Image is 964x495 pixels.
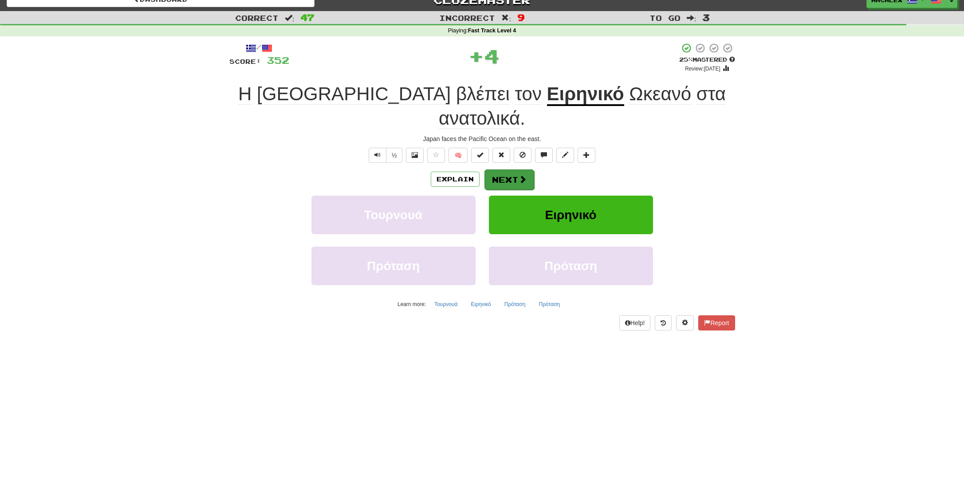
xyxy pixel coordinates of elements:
[484,169,534,190] button: Next
[534,298,565,311] button: Πρόταση
[367,148,403,163] div: Text-to-speech controls
[535,148,553,163] button: Discuss sentence (alt+u)
[679,56,735,64] div: Mastered
[300,12,315,23] span: 47
[257,83,451,105] span: [GEOGRAPHIC_DATA]
[500,298,531,311] button: Πρόταση
[544,259,597,273] span: Πρόταση
[696,83,726,105] span: στα
[484,45,500,67] span: 4
[456,83,510,105] span: βλέπει
[468,27,516,34] strong: Fast Track Level 4
[492,148,510,163] button: Reset to 0% Mastered (alt+r)
[687,14,696,22] span: :
[439,83,726,129] span: .
[267,55,289,66] span: 352
[229,134,735,143] div: Japan faces the Pacific Ocean on the east.
[514,148,531,163] button: Ignore sentence (alt+i)
[406,148,424,163] button: Show image (alt+x)
[466,298,496,311] button: Ειρηνικό
[364,208,423,222] span: Τουρνουά
[367,259,420,273] span: Πρόταση
[556,148,574,163] button: Edit sentence (alt+d)
[235,13,279,22] span: Correct
[501,14,511,22] span: :
[449,148,468,163] button: 🧠
[311,247,476,285] button: Πρόταση
[397,301,426,307] small: Learn more:
[702,12,710,23] span: 3
[468,43,484,69] span: +
[619,315,651,330] button: Help!
[698,315,735,330] button: Report
[427,148,445,163] button: Favorite sentence (alt+f)
[238,83,252,105] span: Η
[545,208,596,222] span: Ειρηνικό
[439,13,495,22] span: Incorrect
[369,148,386,163] button: Play sentence audio (ctl+space)
[386,148,403,163] button: ½
[311,196,476,234] button: Τουρνουά
[489,247,653,285] button: Πρόταση
[439,108,520,129] span: ανατολικά
[471,148,489,163] button: Set this sentence to 100% Mastered (alt+m)
[429,298,462,311] button: Τουρνουά
[578,148,595,163] button: Add to collection (alt+a)
[517,12,525,23] span: 9
[655,315,672,330] button: Round history (alt+y)
[229,43,289,54] div: /
[685,66,720,72] small: Review: [DATE]
[489,196,653,234] button: Ειρηνικό
[547,83,624,106] u: Ειρηνικό
[679,56,693,63] span: 25 %
[649,13,681,22] span: To go
[515,83,542,105] span: τον
[629,83,691,105] span: Ωκεανό
[431,172,480,187] button: Explain
[229,58,261,65] span: Score:
[285,14,295,22] span: :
